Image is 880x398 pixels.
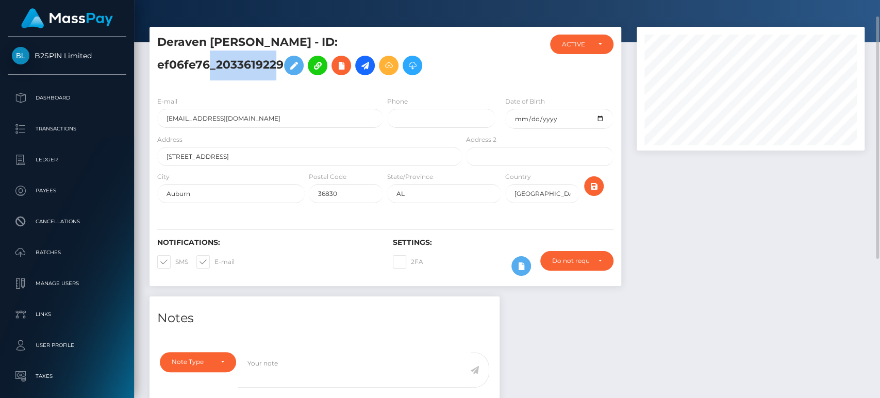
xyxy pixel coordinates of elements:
[8,333,126,358] a: User Profile
[393,238,613,247] h6: Settings:
[12,338,122,353] p: User Profile
[12,47,29,64] img: B2SPIN Limited
[157,309,492,327] h4: Notes
[12,121,122,137] p: Transactions
[12,214,122,229] p: Cancellations
[552,257,589,265] div: Do not require
[12,369,122,384] p: Taxes
[8,116,126,142] a: Transactions
[550,35,613,54] button: ACTIVE
[8,209,126,235] a: Cancellations
[387,97,408,106] label: Phone
[157,97,177,106] label: E-mail
[157,255,188,269] label: SMS
[12,276,122,291] p: Manage Users
[8,178,126,204] a: Payees
[540,251,613,271] button: Do not require
[160,352,236,372] button: Note Type
[12,245,122,260] p: Batches
[21,8,113,28] img: MassPay Logo
[8,51,126,60] span: B2SPIN Limited
[355,56,375,75] a: Initiate Payout
[196,255,235,269] label: E-mail
[8,271,126,296] a: Manage Users
[387,172,433,181] label: State/Province
[466,135,496,144] label: Address 2
[157,135,182,144] label: Address
[8,240,126,266] a: Batches
[309,172,346,181] label: Postal Code
[12,183,122,198] p: Payees
[12,90,122,106] p: Dashboard
[505,172,531,181] label: Country
[157,238,377,247] h6: Notifications:
[8,85,126,111] a: Dashboard
[12,152,122,168] p: Ledger
[157,172,170,181] label: City
[12,307,122,322] p: Links
[8,363,126,389] a: Taxes
[172,358,212,366] div: Note Type
[562,40,589,48] div: ACTIVE
[505,97,545,106] label: Date of Birth
[393,255,423,269] label: 2FA
[157,35,456,80] h5: Deraven [PERSON_NAME] - ID: ef06fe76_2033619229
[8,147,126,173] a: Ledger
[8,302,126,327] a: Links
